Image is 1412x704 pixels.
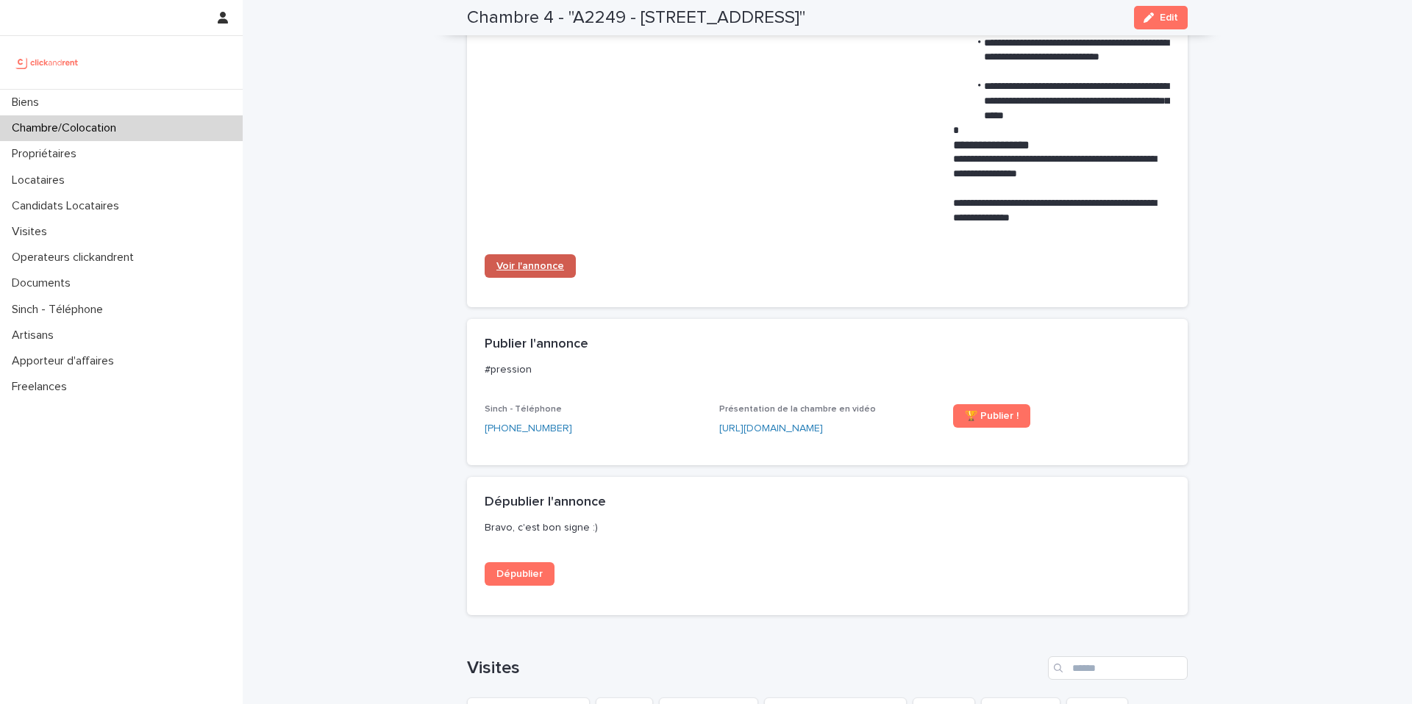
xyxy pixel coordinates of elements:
button: Edit [1134,6,1188,29]
span: 🏆 Publier ! [965,411,1019,421]
a: [PHONE_NUMBER] [485,421,572,437]
ringoverc2c-84e06f14122c: Call with Ringover [485,423,572,434]
h2: Publier l'annonce [485,337,588,353]
p: #pression [485,363,1164,376]
span: Sinch - Téléphone [485,405,562,414]
p: Sinch - Téléphone [6,303,115,317]
img: UCB0brd3T0yccxBKYDjQ [12,48,83,77]
h2: Chambre 4 - "A2249 - [STREET_ADDRESS]" [467,7,805,29]
p: Bravo, c'est bon signe :) [485,521,1164,534]
a: Dépublier [485,562,555,586]
span: Edit [1160,12,1178,23]
span: Voir l'annonce [496,261,564,271]
p: Propriétaires [6,147,88,161]
p: Locataires [6,173,76,187]
span: Dépublier [496,569,543,579]
span: Présentation de la chambre en vidéo [719,405,876,414]
p: Artisans [6,328,65,342]
input: Search [1048,656,1188,680]
ringoverc2c-number-84e06f14122c: [PHONE_NUMBER] [485,423,572,434]
a: 🏆 Publier ! [953,404,1030,428]
h1: Visites [467,658,1042,679]
p: Candidats Locataires [6,199,131,213]
p: Visites [6,225,59,239]
p: Operateurs clickandrent [6,251,146,265]
a: [URL][DOMAIN_NAME] [719,423,823,434]
h2: Dépublier l'annonce [485,495,606,511]
p: Apporteur d'affaires [6,354,126,368]
p: Freelances [6,380,79,394]
p: Biens [6,96,51,109]
p: Documents [6,276,82,290]
p: Chambre/Colocation [6,121,128,135]
a: Voir l'annonce [485,254,576,278]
